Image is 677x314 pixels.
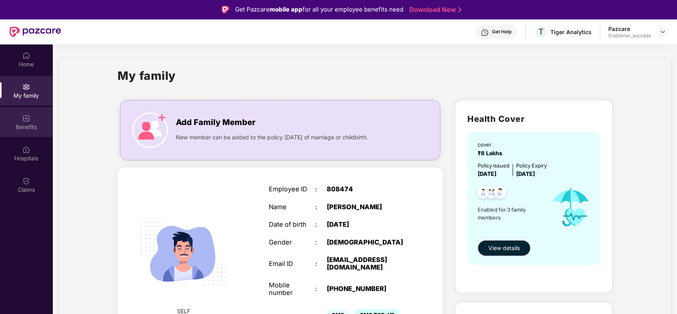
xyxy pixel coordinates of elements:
[608,33,651,39] div: Customer_success
[467,112,600,125] h2: Health Cover
[490,184,510,203] img: svg+xml;base64,PHN2ZyB4bWxucz0iaHR0cDovL3d3dy53My5vcmcvMjAwMC9zdmciIHdpZHRoPSI0OC45NDMiIGhlaWdodD...
[478,150,505,156] span: ₹8 Lakhs
[315,185,327,193] div: :
[327,285,408,293] div: [PHONE_NUMBER]
[176,116,255,129] span: Add Family Member
[269,260,315,268] div: Email ID
[22,114,30,122] img: svg+xml;base64,PHN2ZyBpZD0iQmVuZWZpdHMiIHhtbG5zPSJodHRwOi8vd3d3LnczLm9yZy8yMDAwL3N2ZyIgd2lkdGg9Ij...
[269,221,315,228] div: Date of birth
[327,239,408,246] div: [DEMOGRAPHIC_DATA]
[458,6,461,14] img: Stroke
[481,29,489,37] img: svg+xml;base64,PHN2ZyBpZD0iSGVscC0zMngzMiIgeG1sbnM9Imh0dHA6Ly93d3cudzMub3JnLzIwMDAvc3ZnIiB3aWR0aD...
[544,178,598,236] img: icon
[327,185,408,193] div: 808474
[315,203,327,211] div: :
[269,203,315,211] div: Name
[176,133,368,142] span: New member can be added to the policy [DATE] of marriage or childbirth.
[660,29,666,35] img: svg+xml;base64,PHN2ZyBpZD0iRHJvcGRvd24tMzJ4MzIiIHhtbG5zPSJodHRwOi8vd3d3LnczLm9yZy8yMDAwL3N2ZyIgd2...
[327,203,408,211] div: [PERSON_NAME]
[478,170,496,177] span: [DATE]
[327,256,408,272] div: [EMAIL_ADDRESS][DOMAIN_NAME]
[478,206,544,222] span: Enabled for 3 family members
[235,5,403,14] div: Get Pazcare for all your employee benefits need
[478,240,530,256] button: View details
[270,6,303,13] strong: mobile app
[492,29,511,35] div: Get Help
[516,162,547,170] div: Policy Expiry
[409,6,459,14] a: Download Now
[222,6,230,13] img: Logo
[608,25,651,33] div: Pazcare
[550,28,592,36] div: Tiger Analytics
[482,184,501,203] img: svg+xml;base64,PHN2ZyB4bWxucz0iaHR0cDovL3d3dy53My5vcmcvMjAwMC9zdmciIHdpZHRoPSI0OC45MTUiIGhlaWdodD...
[315,239,327,246] div: :
[327,221,408,228] div: [DATE]
[315,221,327,228] div: :
[269,281,315,297] div: Mobile number
[315,285,327,293] div: :
[488,244,520,252] span: View details
[130,200,237,307] img: svg+xml;base64,PHN2ZyB4bWxucz0iaHR0cDovL3d3dy53My5vcmcvMjAwMC9zdmciIHdpZHRoPSIyMjQiIGhlaWdodD0iMT...
[474,184,493,203] img: svg+xml;base64,PHN2ZyB4bWxucz0iaHR0cDovL3d3dy53My5vcmcvMjAwMC9zdmciIHdpZHRoPSI0OC45NDMiIGhlaWdodD...
[478,162,509,170] div: Policy issued
[315,260,327,268] div: :
[10,27,61,37] img: New Pazcare Logo
[269,239,315,246] div: Gender
[22,146,30,154] img: svg+xml;base64,PHN2ZyBpZD0iSG9zcGl0YWxzIiB4bWxucz0iaHR0cDovL3d3dy53My5vcmcvMjAwMC9zdmciIHdpZHRoPS...
[118,67,176,85] h1: My family
[22,52,30,60] img: svg+xml;base64,PHN2ZyBpZD0iSG9tZSIgeG1sbnM9Imh0dHA6Ly93d3cudzMub3JnLzIwMDAvc3ZnIiB3aWR0aD0iMjAiIG...
[478,141,505,148] div: cover
[269,185,315,193] div: Employee ID
[538,27,544,37] span: T
[132,112,168,148] img: icon
[22,177,30,185] img: svg+xml;base64,PHN2ZyBpZD0iQ2xhaW0iIHhtbG5zPSJodHRwOi8vd3d3LnczLm9yZy8yMDAwL3N2ZyIgd2lkdGg9IjIwIi...
[516,170,535,177] span: [DATE]
[22,83,30,91] img: svg+xml;base64,PHN2ZyB3aWR0aD0iMjAiIGhlaWdodD0iMjAiIHZpZXdCb3g9IjAgMCAyMCAyMCIgZmlsbD0ibm9uZSIgeG...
